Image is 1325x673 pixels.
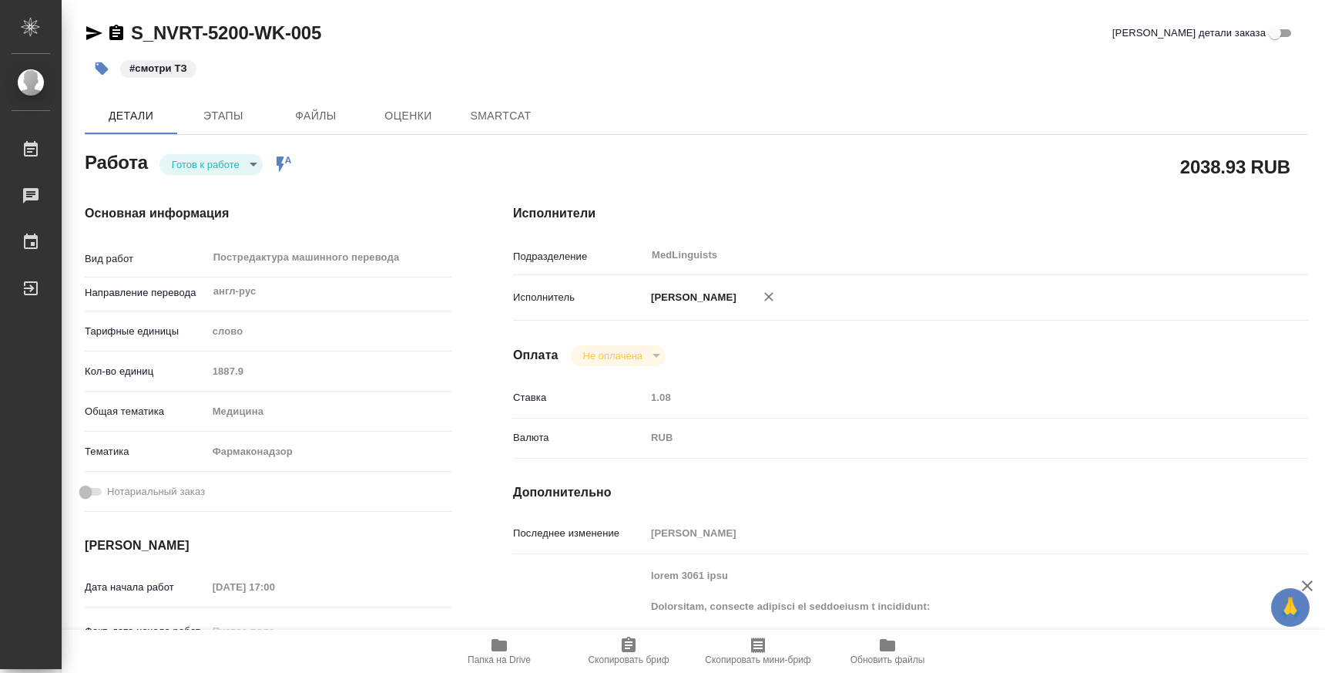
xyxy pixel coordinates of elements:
[85,285,207,301] p: Направление перевода
[464,106,538,126] span: SmartCat
[85,404,207,419] p: Общая тематика
[1180,153,1290,180] h2: 2038.93 RUB
[513,430,646,446] p: Валюта
[579,349,647,362] button: Не оплачена
[85,52,119,86] button: Добавить тэг
[513,346,559,365] h4: Оплата
[513,249,646,264] p: Подразделение
[85,580,207,595] p: Дата начала работ
[85,251,207,267] p: Вид работ
[513,390,646,405] p: Ставка
[85,537,451,555] h4: [PERSON_NAME]
[1112,25,1266,41] span: [PERSON_NAME] детали заказа
[207,439,451,465] div: Фармаконадзор
[513,483,1308,502] h4: Дополнительно
[119,61,198,74] span: смотри ТЗ
[85,364,207,379] p: Кол-во единиц
[85,324,207,339] p: Тарифные единицы
[1277,591,1303,624] span: 🙏
[468,654,531,665] span: Папка на Drive
[588,654,669,665] span: Скопировать бриф
[564,630,693,673] button: Скопировать бриф
[207,318,451,345] div: слово
[434,630,564,673] button: Папка на Drive
[279,106,353,126] span: Файлы
[131,22,321,43] a: S_NVRT-5200-WK-005
[513,204,1308,223] h4: Исполнители
[646,425,1242,451] div: RUB
[646,386,1242,409] input: Пустое поле
[850,654,925,665] span: Обновить файлы
[823,630,952,673] button: Обновить файлы
[752,280,786,314] button: Удалить исполнителя
[571,345,666,366] div: Готов к работе
[167,158,244,171] button: Готов к работе
[85,624,207,639] p: Факт. дата начала работ
[1271,588,1310,627] button: 🙏
[513,526,646,541] p: Последнее изменение
[207,399,451,425] div: Медицина
[107,24,126,42] button: Скопировать ссылку
[159,154,263,175] div: Готов к работе
[85,204,451,223] h4: Основная информация
[107,484,205,500] span: Нотариальный заказ
[371,106,445,126] span: Оценки
[207,620,342,642] input: Пустое поле
[94,106,168,126] span: Детали
[85,444,207,459] p: Тематика
[646,522,1242,544] input: Пустое поле
[207,576,342,598] input: Пустое поле
[186,106,260,126] span: Этапы
[646,290,736,305] p: [PERSON_NAME]
[85,147,148,175] h2: Работа
[85,24,103,42] button: Скопировать ссылку для ЯМессенджера
[207,360,451,382] input: Пустое поле
[513,290,646,305] p: Исполнитель
[693,630,823,673] button: Скопировать мини-бриф
[705,654,810,665] span: Скопировать мини-бриф
[129,61,187,76] p: #смотри ТЗ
